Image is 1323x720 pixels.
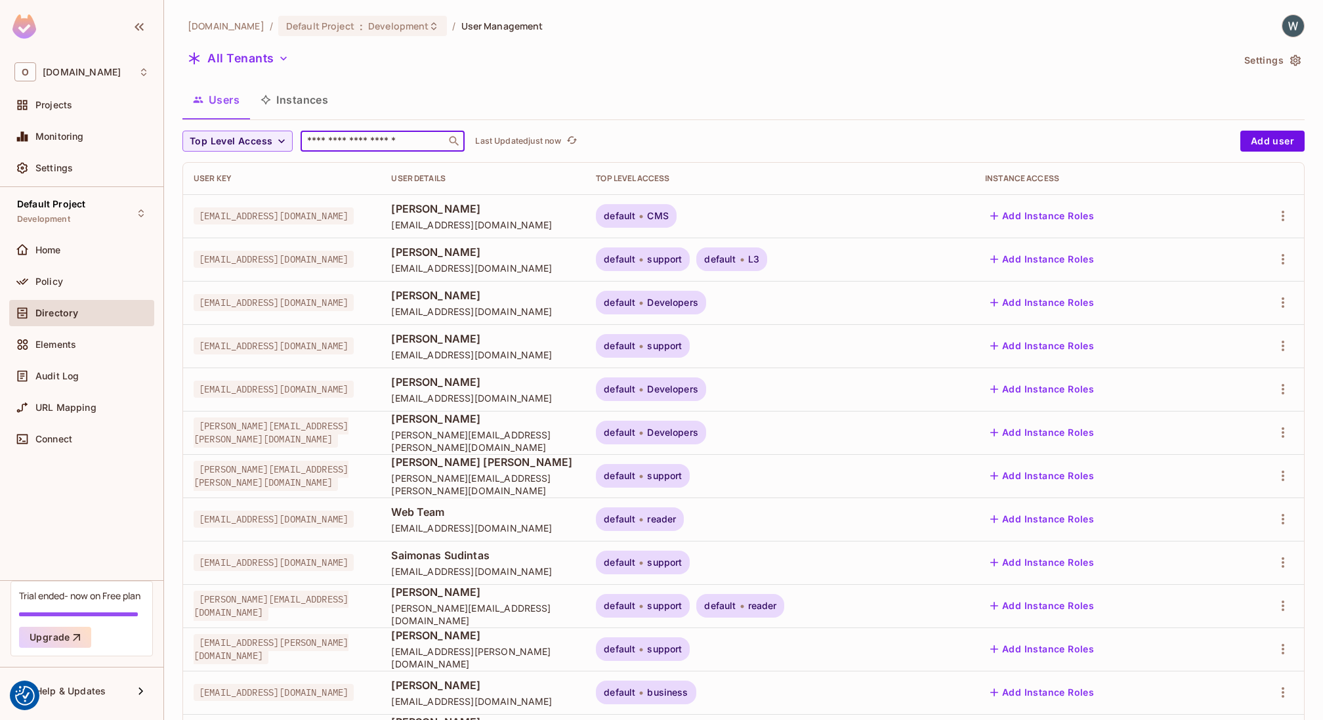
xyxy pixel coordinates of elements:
[391,219,575,231] span: [EMAIL_ADDRESS][DOMAIN_NAME]
[391,331,575,346] span: [PERSON_NAME]
[35,308,78,318] span: Directory
[35,686,106,696] span: Help & Updates
[194,417,348,448] span: [PERSON_NAME][EMAIL_ADDRESS][PERSON_NAME][DOMAIN_NAME]
[461,20,543,32] span: User Management
[35,276,63,287] span: Policy
[194,337,354,354] span: [EMAIL_ADDRESS][DOMAIN_NAME]
[985,173,1215,184] div: Instance Access
[391,695,575,708] span: [EMAIL_ADDRESS][DOMAIN_NAME]
[188,20,264,32] span: the active workspace
[391,412,575,426] span: [PERSON_NAME]
[19,589,140,602] div: Trial ended- now on Free plan
[17,214,70,224] span: Development
[391,392,575,404] span: [EMAIL_ADDRESS][DOMAIN_NAME]
[647,297,698,308] span: Developers
[35,402,96,413] span: URL Mapping
[391,173,575,184] div: User Details
[194,381,354,398] span: [EMAIL_ADDRESS][DOMAIN_NAME]
[985,595,1099,616] button: Add Instance Roles
[985,422,1099,443] button: Add Instance Roles
[182,83,250,116] button: Users
[35,131,84,142] span: Monitoring
[985,379,1099,400] button: Add Instance Roles
[43,67,121,77] span: Workspace: oxylabs.io
[604,557,635,568] span: default
[391,565,575,578] span: [EMAIL_ADDRESS][DOMAIN_NAME]
[475,136,561,146] p: Last Updated just now
[391,585,575,599] span: [PERSON_NAME]
[270,20,273,32] li: /
[250,83,339,116] button: Instances
[35,163,73,173] span: Settings
[604,384,635,394] span: default
[15,686,35,706] button: Consent Preferences
[647,557,682,568] span: support
[19,627,91,648] button: Upgrade
[391,628,575,643] span: [PERSON_NAME]
[985,249,1099,270] button: Add Instance Roles
[452,20,455,32] li: /
[35,371,79,381] span: Audit Log
[985,509,1099,530] button: Add Instance Roles
[12,14,36,39] img: SReyMgAAAABJRU5ErkJggg==
[985,335,1099,356] button: Add Instance Roles
[391,305,575,318] span: [EMAIL_ADDRESS][DOMAIN_NAME]
[368,20,429,32] span: Development
[604,601,635,611] span: default
[704,601,736,611] span: default
[194,634,348,664] span: [EMAIL_ADDRESS][PERSON_NAME][DOMAIN_NAME]
[985,205,1099,226] button: Add Instance Roles
[391,429,575,454] span: [PERSON_NAME][EMAIL_ADDRESS][PERSON_NAME][DOMAIN_NAME]
[391,349,575,361] span: [EMAIL_ADDRESS][DOMAIN_NAME]
[1240,131,1305,152] button: Add user
[748,254,759,265] span: L3
[182,131,293,152] button: Top Level Access
[604,471,635,481] span: default
[391,245,575,259] span: [PERSON_NAME]
[985,552,1099,573] button: Add Instance Roles
[391,201,575,216] span: [PERSON_NAME]
[17,199,85,209] span: Default Project
[35,339,76,350] span: Elements
[194,511,354,528] span: [EMAIL_ADDRESS][DOMAIN_NAME]
[596,173,964,184] div: Top Level Access
[604,341,635,351] span: default
[564,133,579,149] button: refresh
[604,211,635,221] span: default
[647,427,698,438] span: Developers
[391,472,575,497] span: [PERSON_NAME][EMAIL_ADDRESS][PERSON_NAME][DOMAIN_NAME]
[647,384,698,394] span: Developers
[647,341,682,351] span: support
[1282,15,1304,37] img: Web Team
[391,678,575,692] span: [PERSON_NAME]
[647,644,682,654] span: support
[194,173,370,184] div: User Key
[194,294,354,311] span: [EMAIL_ADDRESS][DOMAIN_NAME]
[190,133,272,150] span: Top Level Access
[391,262,575,274] span: [EMAIL_ADDRESS][DOMAIN_NAME]
[604,644,635,654] span: default
[391,522,575,534] span: [EMAIL_ADDRESS][DOMAIN_NAME]
[391,455,575,469] span: [PERSON_NAME] [PERSON_NAME]
[194,207,354,224] span: [EMAIL_ADDRESS][DOMAIN_NAME]
[35,434,72,444] span: Connect
[14,62,36,81] span: O
[391,505,575,519] span: Web Team
[604,514,635,524] span: default
[194,251,354,268] span: [EMAIL_ADDRESS][DOMAIN_NAME]
[647,471,682,481] span: support
[194,554,354,571] span: [EMAIL_ADDRESS][DOMAIN_NAME]
[604,687,635,698] span: default
[704,254,736,265] span: default
[748,601,777,611] span: reader
[391,375,575,389] span: [PERSON_NAME]
[194,591,348,621] span: [PERSON_NAME][EMAIL_ADDRESS][DOMAIN_NAME]
[647,687,688,698] span: business
[391,288,575,303] span: [PERSON_NAME]
[286,20,354,32] span: Default Project
[985,639,1099,660] button: Add Instance Roles
[35,245,61,255] span: Home
[647,601,682,611] span: support
[647,514,676,524] span: reader
[985,465,1099,486] button: Add Instance Roles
